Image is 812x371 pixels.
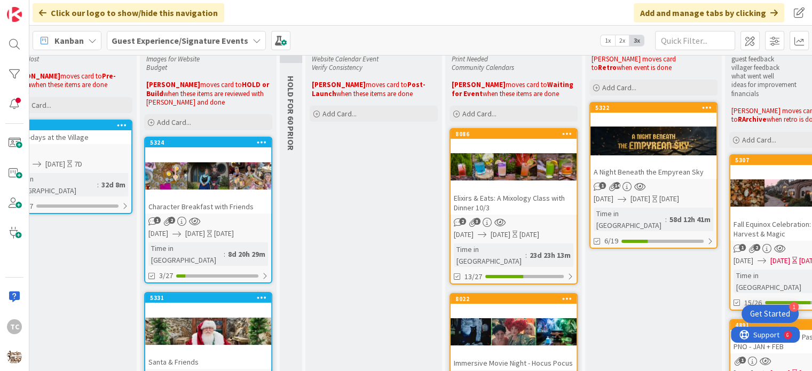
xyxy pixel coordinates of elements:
[750,309,790,319] div: Get Started
[483,89,559,98] span: when these items are done
[454,243,525,267] div: Time in [GEOGRAPHIC_DATA]
[99,179,128,191] div: 32d 8m
[770,255,790,266] span: [DATE]
[491,229,510,240] span: [DATE]
[7,319,22,334] div: TC
[452,54,488,64] em: Print Needed
[742,135,776,145] span: Add Card...
[634,3,784,22] div: Add and manage tabs by clicking
[286,76,296,151] span: HOLD FOR 60 PRIOR
[146,63,167,72] em: Budget
[145,200,271,214] div: Character Breakfast with Friends
[590,165,716,179] div: A Night Beneath the Empyrean Sky
[225,248,268,260] div: 8d 20h 29m
[450,128,578,285] a: 8086Elixirs & Eats: A Mixology Class with Dinner 10/3[DATE][DATE][DATE]Time in [GEOGRAPHIC_DATA]:...
[146,80,200,89] strong: [PERSON_NAME]
[744,297,762,309] span: 15/26
[17,100,51,110] span: Add Card...
[506,80,547,89] span: moves card to
[312,80,425,98] strong: Post-Launch
[22,2,49,14] span: Support
[336,89,413,98] span: when these items are done
[366,80,407,89] span: moves card to
[590,103,716,179] div: 5322A Night Beneath the Empyrean Sky
[474,218,480,225] span: 3
[454,229,474,240] span: [DATE]
[54,34,84,47] span: Kanban
[464,271,482,282] span: 13/27
[146,89,265,107] span: when these items are reviewed with [PERSON_NAME] and done
[594,193,613,204] span: [DATE]
[617,63,672,72] span: when event is done
[789,302,799,312] div: 1
[312,63,362,72] em: Verify Consistency
[519,229,539,240] div: [DATE]
[595,104,716,112] div: 5322
[145,138,271,214] div: 5324Character Breakfast with Friends
[145,293,271,369] div: 5331Santa & Friends
[154,217,161,224] span: 1
[629,35,644,46] span: 3x
[604,235,618,247] span: 6/19
[742,305,799,323] div: Open Get Started checklist, remaining modules: 1
[6,72,60,81] strong: [PERSON_NAME]
[5,121,131,130] div: 5330
[7,7,22,22] img: Visit kanbanzone.com
[452,80,575,98] strong: Waiting for Event
[144,137,272,283] a: 5324Character Breakfast with Friends[DATE][DATE][DATE]Time in [GEOGRAPHIC_DATA]:8d 20h 29m3/27
[56,4,58,13] div: 6
[602,83,636,92] span: Add Card...
[451,129,577,139] div: 8086
[601,35,615,46] span: 1x
[599,182,606,189] span: 1
[615,35,629,46] span: 2x
[60,72,102,81] span: moves card to
[9,173,97,196] div: Time in [GEOGRAPHIC_DATA]
[7,349,22,364] img: avatar
[451,191,577,215] div: Elixirs & Eats: A Mixology Class with Dinner 10/3
[665,214,667,225] span: :
[159,270,173,281] span: 3/27
[322,109,357,119] span: Add Card...
[148,228,168,239] span: [DATE]
[525,249,527,261] span: :
[451,294,577,370] div: 8022Immersive Movie Night - Hocus Pocus
[146,80,271,98] strong: HOLD or Build
[97,179,99,191] span: :
[145,355,271,369] div: Santa & Friends
[589,102,718,249] a: 5322A Night Beneath the Empyrean Sky[DATE][DATE][DATE]Time in [GEOGRAPHIC_DATA]:58d 12h 41m6/19
[10,122,131,129] div: 5330
[74,159,82,170] div: 7D
[150,139,271,146] div: 5324
[224,248,225,260] span: :
[312,54,379,64] em: Website Calendar Event
[200,80,242,89] span: moves card to
[598,63,617,72] strong: Retro
[31,80,107,89] span: when these items are done
[145,293,271,303] div: 5331
[145,138,271,147] div: 5324
[451,356,577,370] div: Immersive Movie Night - Hocus Pocus
[590,103,716,113] div: 5322
[5,121,131,144] div: 5330[DATE]-days at the Village
[613,182,620,189] span: 14
[312,80,366,89] strong: [PERSON_NAME]
[146,54,200,64] em: Images for Website
[592,54,677,72] span: [PERSON_NAME] moves card to
[451,294,577,304] div: 8022
[168,217,175,224] span: 2
[150,294,271,302] div: 5331
[462,109,496,119] span: Add Card...
[753,244,760,251] span: 2
[630,193,650,204] span: [DATE]
[452,80,506,89] strong: [PERSON_NAME]
[527,249,573,261] div: 23d 23h 13m
[455,295,577,303] div: 8022
[667,214,713,225] div: 58d 12h 41m
[157,117,191,127] span: Add Card...
[4,120,132,214] a: 5330[DATE]-days at the Village[DATE]7DTime in [GEOGRAPHIC_DATA]:32d 8m0/27
[734,255,753,266] span: [DATE]
[739,244,746,251] span: 1
[655,31,735,50] input: Quick Filter...
[594,208,665,231] div: Time in [GEOGRAPHIC_DATA]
